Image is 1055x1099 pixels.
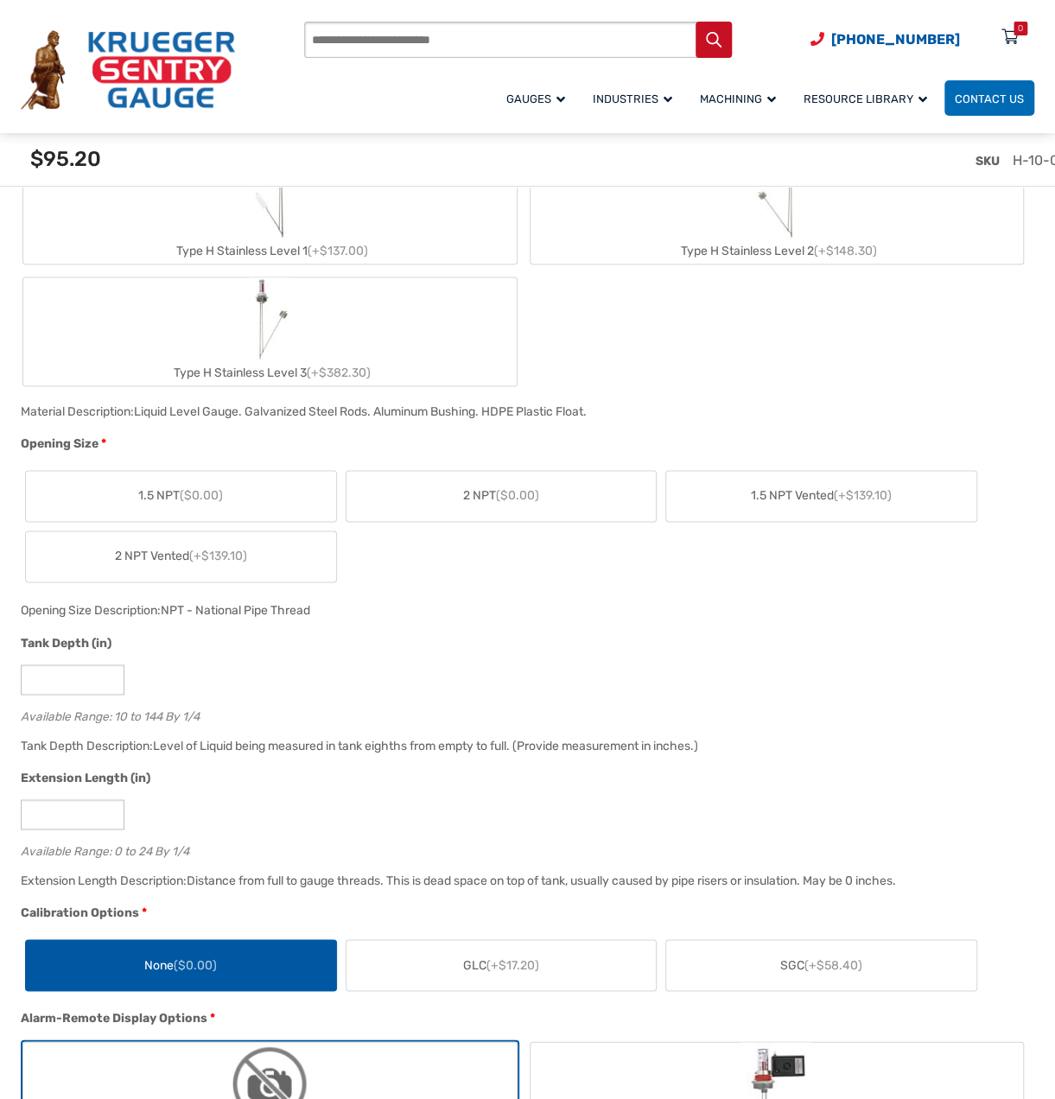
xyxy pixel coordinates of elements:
abbr: required [142,903,147,921]
div: Available Range: 10 to 144 By 1/4 [21,705,1026,721]
div: NPT - National Pipe Thread [161,603,310,618]
span: ($0.00) [174,957,217,972]
span: Tank Depth (in) [21,635,111,650]
span: SGC [780,956,862,974]
span: (+$17.20) [486,957,539,972]
span: (+$382.30) [307,365,371,380]
div: 0 [1018,22,1023,35]
span: Material Description: [21,404,134,419]
span: ($0.00) [180,488,223,503]
div: Type H Stainless Level 2 [531,238,1024,264]
span: Extension Length (in) [21,770,150,785]
span: SKU [976,154,1000,168]
span: Gauges [506,92,565,105]
div: Type H Stainless Level 3 [23,360,517,385]
span: Alarm-Remote Display Options [21,1010,207,1025]
span: Tank Depth Description: [21,738,153,753]
a: Gauges [496,78,582,118]
span: (+$139.10) [189,549,247,563]
span: Calibration Options [21,905,139,919]
div: Level of Liquid being measured in tank eighths from empty to full. (Provide measurement in inches.) [153,738,698,753]
a: Resource Library [793,78,944,118]
span: 1.5 NPT Vented [751,486,892,505]
label: Type H Stainless Level 3 [23,277,517,385]
span: Resource Library [804,92,927,105]
span: (+$137.00) [308,244,368,258]
span: Opening Size [21,436,99,451]
span: [PHONE_NUMBER] [831,31,960,48]
span: (+$58.40) [804,957,862,972]
abbr: required [101,435,106,453]
span: 2 NPT Vented [115,547,247,565]
a: Industries [582,78,690,118]
a: Phone Number (920) 434-8860 [810,29,960,50]
div: Available Range: 0 to 24 By 1/4 [21,840,1026,856]
div: Distance from full to gauge threads. This is dead space on top of tank, usually caused by pipe ri... [187,873,896,887]
span: ($0.00) [496,488,539,503]
span: (+$139.10) [834,488,892,503]
div: Type H Stainless Level 1 [23,238,517,264]
div: Liquid Level Gauge. Galvanized Steel Rods. Aluminum Bushing. HDPE Plastic Float. [134,404,587,419]
label: Type H Stainless Level 1 [23,156,517,264]
span: Contact Us [955,92,1024,105]
span: GLC [463,956,539,974]
span: (+$148.30) [814,244,877,258]
label: Type H Stainless Level 2 [531,156,1024,264]
span: Machining [700,92,776,105]
abbr: required [210,1008,215,1026]
a: Contact Us [944,80,1034,116]
span: Industries [593,92,672,105]
span: None [144,956,217,974]
span: Extension Length Description: [21,873,187,887]
span: 1.5 NPT [138,486,223,505]
span: Opening Size Description: [21,603,161,618]
a: Machining [690,78,793,118]
img: Krueger Sentry Gauge [21,30,235,110]
span: 2 NPT [463,486,539,505]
